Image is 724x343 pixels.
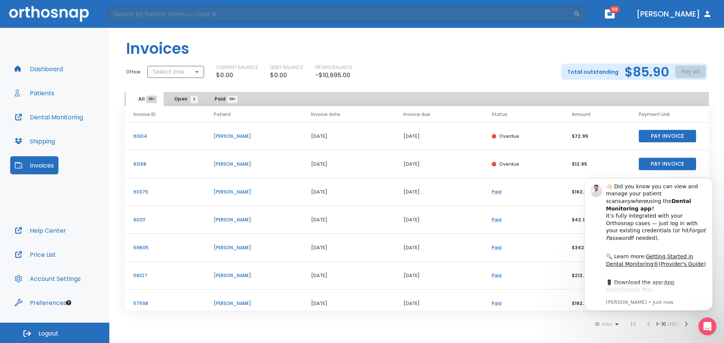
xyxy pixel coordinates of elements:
[133,133,196,140] p: 61304
[492,216,502,223] a: Paid
[315,64,352,71] p: PROMO BALANCE
[394,150,483,178] td: [DATE]
[492,244,502,251] a: Paid
[10,221,71,239] button: Help Center
[610,6,620,13] span: 68
[133,189,196,195] p: 60375
[595,322,600,327] span: 10
[403,111,430,118] span: Invoice due
[190,96,198,103] span: 2
[133,111,156,118] span: Invoice ID
[214,272,293,279] p: [PERSON_NAME]
[215,96,232,102] span: Paid
[9,6,89,21] img: Orthosnap
[10,108,87,126] button: Dental Monitoring
[394,206,483,234] td: [DATE]
[10,132,60,150] button: Shipping
[214,133,293,140] p: [PERSON_NAME]
[572,216,621,223] p: $42.95
[214,161,293,168] p: [PERSON_NAME]
[214,216,293,223] p: [PERSON_NAME]
[10,60,67,78] button: Dashboard
[639,160,696,167] a: Pay Invoice
[126,69,141,75] p: Office:
[311,111,340,118] span: Invoice date
[214,244,293,251] p: [PERSON_NAME]
[214,300,293,307] p: [PERSON_NAME]
[394,290,483,317] td: [DATE]
[65,299,72,306] div: Tooltip anchor
[572,300,621,307] p: $162.77
[270,71,287,80] p: $0.00
[667,321,679,327] span: of 167
[147,64,204,79] div: Select one
[499,161,519,168] p: Overdue
[639,158,696,170] button: Pay Invoice
[639,130,696,142] button: Pay Invoice
[227,96,238,103] span: 99+
[639,111,670,118] span: Payment Link
[302,178,394,206] td: [DATE]
[572,161,621,168] p: $12.95
[302,122,394,150] td: [DATE]
[394,262,483,290] td: [DATE]
[572,244,621,251] p: $342.82
[216,64,258,71] p: CURRENT BALANCE
[10,270,85,288] button: Account Settings
[600,322,612,327] span: rows
[133,272,196,279] p: 58327
[315,71,350,80] p: -$10,695.00
[108,6,573,21] input: Search by Patient Name or Case #
[10,245,60,264] button: Price List
[499,133,519,140] p: Overdue
[572,111,591,118] span: Amount
[573,167,724,323] iframe: Intercom notifications message
[698,317,716,335] iframe: Intercom live chat
[214,111,231,118] span: Patient
[394,122,483,150] td: [DATE]
[492,272,502,279] a: Paid
[656,321,667,327] span: 1 - 10
[302,290,394,317] td: [DATE]
[10,84,59,102] button: Patients
[126,92,244,106] div: tabs
[633,7,715,21] button: [PERSON_NAME]
[10,156,58,174] button: Invoices
[624,66,669,78] h2: $85.90
[138,96,152,102] span: All
[394,178,483,206] td: [DATE]
[270,64,303,71] p: DEBIT BALANCE
[572,272,621,279] p: $212.75
[639,133,696,139] a: Pay Invoice
[133,244,196,251] p: 59605
[394,234,483,262] td: [DATE]
[146,96,157,103] span: 99+
[302,234,394,262] td: [DATE]
[38,329,58,338] span: Logout
[10,294,71,312] button: Preferences
[216,71,233,80] p: $0.00
[126,37,189,60] h1: Invoices
[174,96,194,102] span: Open
[133,216,196,223] p: 60211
